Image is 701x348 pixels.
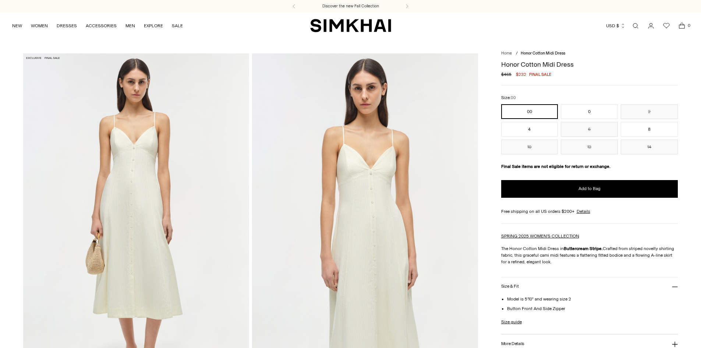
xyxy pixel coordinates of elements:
[501,140,558,154] button: 10
[125,18,135,34] a: MEN
[144,18,163,34] a: EXPLORE
[501,180,678,198] button: Add to Bag
[172,18,183,34] a: SALE
[501,50,678,57] nav: breadcrumbs
[501,245,678,265] p: The Honor Cotton Midi Dress in Crafted from striped novelty shirting fabric, this graceful cami m...
[564,246,603,251] strong: Buttercream Stripe.
[57,18,77,34] a: DRESSES
[606,18,626,34] button: USD $
[659,18,674,33] a: Wishlist
[621,140,678,154] button: 14
[310,18,391,33] a: SIMKHAI
[31,18,48,34] a: WOMEN
[516,50,518,57] div: /
[501,319,522,325] a: Size guide
[501,164,610,169] strong: Final Sale items are not eligible for return or exchange.
[501,208,678,215] div: Free shipping on all US orders $200+
[501,122,558,137] button: 4
[578,186,601,192] span: Add to Bag
[501,51,512,56] a: Home
[511,95,516,100] span: 00
[686,22,692,29] span: 0
[561,122,618,137] button: 6
[501,104,558,119] button: 00
[507,305,678,312] li: Button Front And Side Zipper
[561,104,618,119] button: 0
[521,51,565,56] span: Honor Cotton Midi Dress
[507,296,678,302] li: Model is 5'10" and wearing size 2
[628,18,643,33] a: Open search modal
[621,104,678,119] button: 2
[501,61,678,68] h1: Honor Cotton Midi Dress
[561,140,618,154] button: 12
[501,277,678,296] button: Size & Fit
[501,284,519,289] h3: Size & Fit
[501,341,524,346] h3: More Details
[12,18,22,34] a: NEW
[86,18,117,34] a: ACCESSORIES
[322,3,379,9] a: Discover the new Fall Collection
[577,208,590,215] a: Details
[621,122,678,137] button: 8
[644,18,658,33] a: Go to the account page
[501,233,579,239] a: SPRING 2025 WOMEN'S COLLECTION
[675,18,689,33] a: Open cart modal
[501,94,516,101] label: Size:
[516,71,526,78] span: $232
[501,71,511,78] s: $465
